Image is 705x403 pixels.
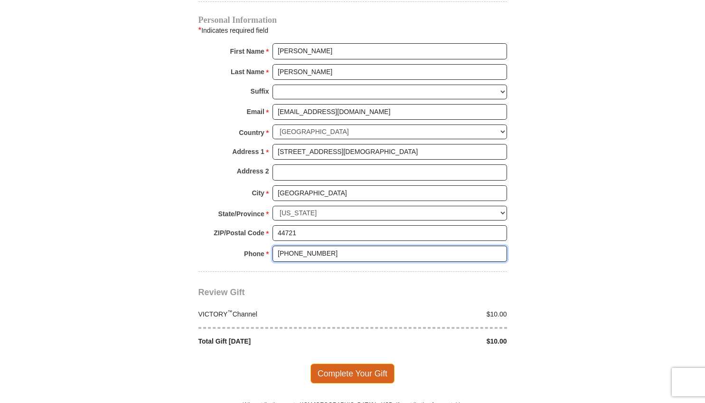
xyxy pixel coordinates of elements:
[247,105,264,118] strong: Email
[198,288,245,297] span: Review Gift
[214,226,264,240] strong: ZIP/Postal Code
[227,309,233,315] sup: ™
[198,16,507,24] h4: Personal Information
[237,164,269,178] strong: Address 2
[353,309,512,319] div: $10.00
[251,85,269,98] strong: Suffix
[232,145,264,158] strong: Address 1
[310,364,395,384] span: Complete Your Gift
[193,309,353,319] div: VICTORY Channel
[252,186,264,200] strong: City
[239,126,264,139] strong: Country
[198,24,507,37] div: Indicates required field
[353,336,512,346] div: $10.00
[193,336,353,346] div: Total Gift [DATE]
[230,45,264,58] strong: First Name
[231,65,264,78] strong: Last Name
[218,207,264,221] strong: State/Province
[244,247,264,260] strong: Phone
